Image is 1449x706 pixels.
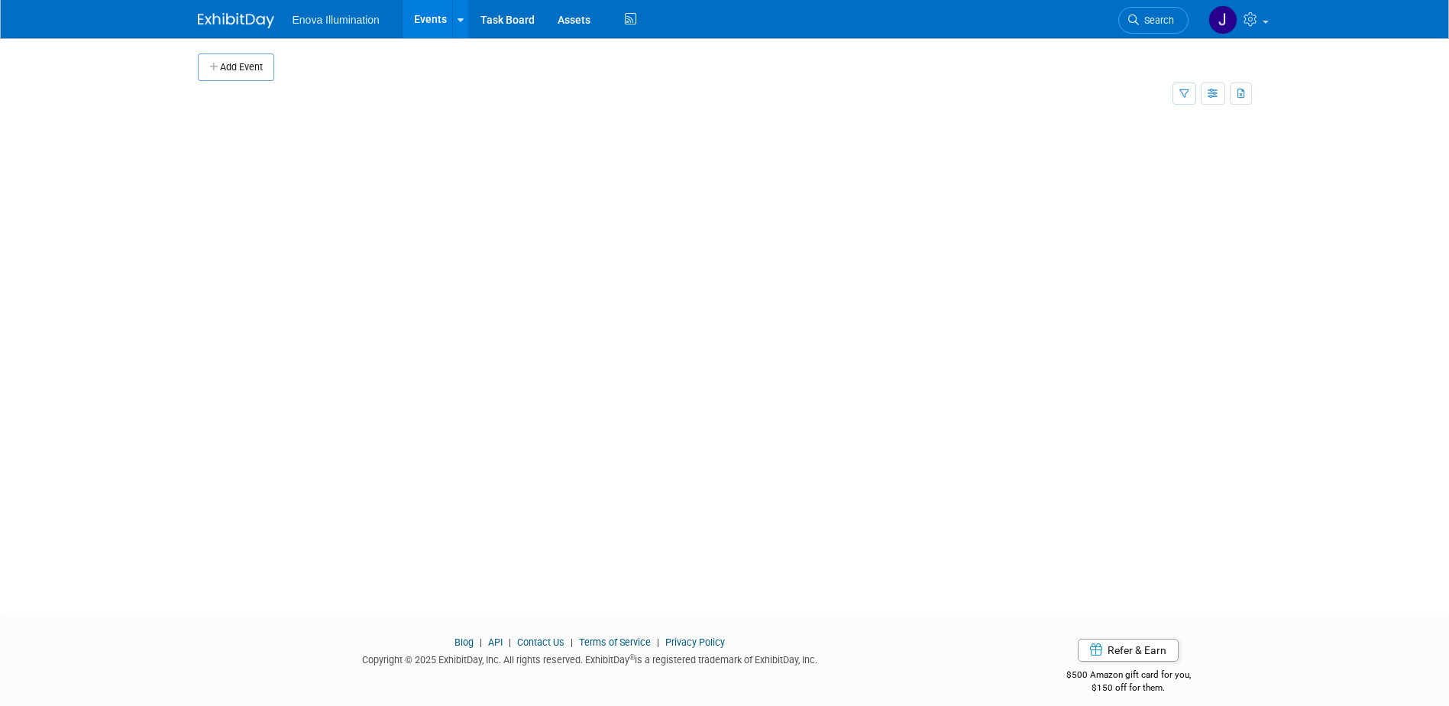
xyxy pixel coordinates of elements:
button: Add Event [198,53,274,81]
a: Refer & Earn [1078,639,1179,662]
img: ExhibitDay [198,13,274,28]
span: | [505,636,515,648]
span: Search [1139,15,1174,26]
span: | [567,636,577,648]
sup: ® [629,653,635,662]
a: Search [1118,7,1189,34]
span: | [476,636,486,648]
a: API [488,636,503,648]
div: $150 off for them. [1005,682,1252,695]
a: Blog [454,636,474,648]
a: Privacy Policy [665,636,725,648]
img: Janelle Tlusty [1208,5,1237,34]
a: Contact Us [517,636,564,648]
a: Terms of Service [579,636,651,648]
span: | [653,636,663,648]
div: Copyright © 2025 ExhibitDay, Inc. All rights reserved. ExhibitDay is a registered trademark of Ex... [198,649,983,667]
span: Enova Illumination [293,14,380,26]
div: $500 Amazon gift card for you, [1005,659,1252,694]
